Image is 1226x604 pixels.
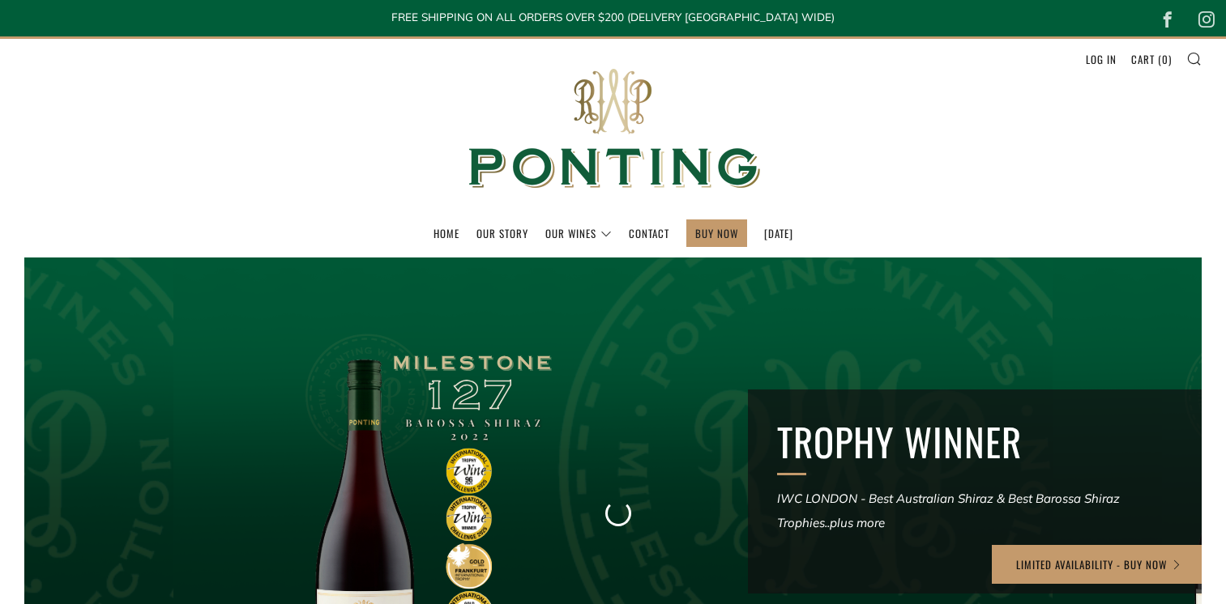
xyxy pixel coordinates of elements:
a: BUY NOW [695,220,738,246]
img: Ponting Wines [451,39,775,219]
span: 0 [1162,51,1168,67]
a: Our Wines [545,220,612,246]
a: LIMITED AVAILABILITY - BUY NOW [992,545,1207,584]
a: Home [434,220,459,246]
a: Log in [1086,46,1117,72]
a: [DATE] [764,220,793,246]
a: Cart (0) [1131,46,1172,72]
a: Contact [629,220,669,246]
a: Our Story [476,220,528,246]
h2: TROPHY WINNER [777,419,1173,466]
em: IWC LONDON - Best Australian Shiraz & Best Barossa Shiraz Trophies..plus more [777,491,1120,530]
